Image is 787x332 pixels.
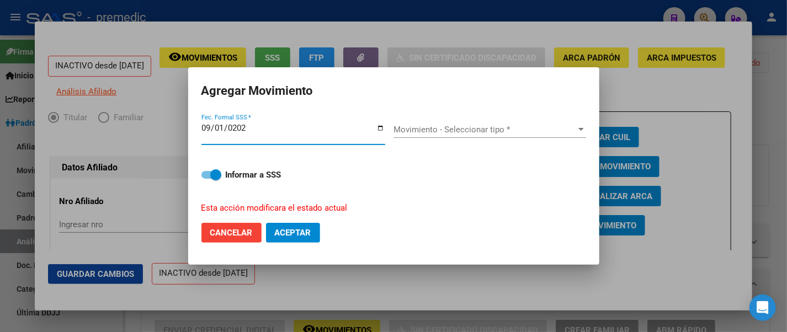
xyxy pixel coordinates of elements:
p: Esta acción modificara el estado actual [201,202,573,215]
span: Aceptar [275,228,311,238]
button: Cancelar [201,223,262,243]
button: Aceptar [266,223,320,243]
strong: Informar a SSS [226,170,281,180]
span: Cancelar [210,228,253,238]
h2: Agregar Movimiento [201,81,586,101]
span: Movimiento - Seleccionar tipo * [393,125,576,135]
div: Open Intercom Messenger [749,294,776,321]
